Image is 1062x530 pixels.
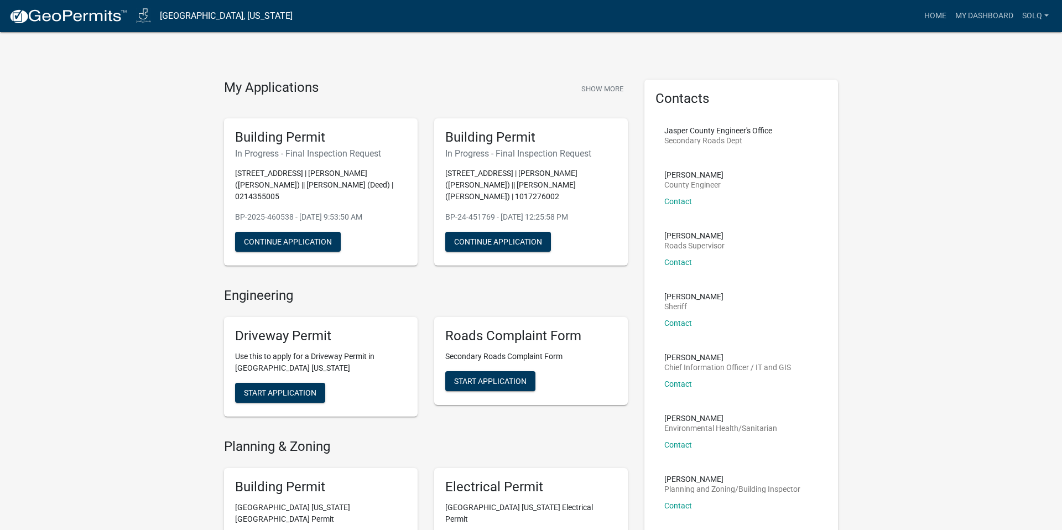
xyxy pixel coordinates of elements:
[577,80,628,98] button: Show More
[1018,6,1053,27] a: solq
[244,388,316,397] span: Start Application
[235,211,407,223] p: BP-2025-460538 - [DATE] 9:53:50 AM
[664,137,772,144] p: Secondary Roads Dept
[664,475,800,483] p: [PERSON_NAME]
[445,371,535,391] button: Start Application
[664,485,800,493] p: Planning and Zoning/Building Inspector
[235,129,407,146] h5: Building Permit
[445,232,551,252] button: Continue Application
[224,288,628,304] h4: Engineering
[235,168,407,202] p: [STREET_ADDRESS] | [PERSON_NAME] ([PERSON_NAME]) || [PERSON_NAME] (Deed) | 0214355005
[445,479,617,495] h5: Electrical Permit
[454,377,527,386] span: Start Application
[445,211,617,223] p: BP-24-451769 - [DATE] 12:25:58 PM
[655,91,827,107] h5: Contacts
[664,232,725,240] p: [PERSON_NAME]
[664,424,777,432] p: Environmental Health/Sanitarian
[445,351,617,362] p: Secondary Roads Complaint Form
[235,502,407,525] p: [GEOGRAPHIC_DATA] [US_STATE][GEOGRAPHIC_DATA] Permit
[920,6,951,27] a: Home
[664,242,725,250] p: Roads Supervisor
[664,197,692,206] a: Contact
[445,129,617,146] h5: Building Permit
[664,380,692,388] a: Contact
[235,351,407,374] p: Use this to apply for a Driveway Permit in [GEOGRAPHIC_DATA] [US_STATE]
[224,439,628,455] h4: Planning & Zoning
[664,127,772,134] p: Jasper County Engineer's Office
[235,479,407,495] h5: Building Permit
[664,293,723,300] p: [PERSON_NAME]
[235,148,407,159] h6: In Progress - Final Inspection Request
[664,501,692,510] a: Contact
[160,7,293,25] a: [GEOGRAPHIC_DATA], [US_STATE]
[664,363,791,371] p: Chief Information Officer / IT and GIS
[235,328,407,344] h5: Driveway Permit
[664,354,791,361] p: [PERSON_NAME]
[664,303,723,310] p: Sheriff
[445,148,617,159] h6: In Progress - Final Inspection Request
[664,414,777,422] p: [PERSON_NAME]
[664,181,723,189] p: County Engineer
[445,502,617,525] p: [GEOGRAPHIC_DATA] [US_STATE] Electrical Permit
[664,258,692,267] a: Contact
[235,383,325,403] button: Start Application
[445,328,617,344] h5: Roads Complaint Form
[445,168,617,202] p: [STREET_ADDRESS] | [PERSON_NAME] ([PERSON_NAME]) || [PERSON_NAME] ([PERSON_NAME]) | 1017276002
[951,6,1018,27] a: My Dashboard
[664,171,723,179] p: [PERSON_NAME]
[235,232,341,252] button: Continue Application
[136,8,151,23] img: Jasper County, Iowa
[664,319,692,328] a: Contact
[664,440,692,449] a: Contact
[224,80,319,96] h4: My Applications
